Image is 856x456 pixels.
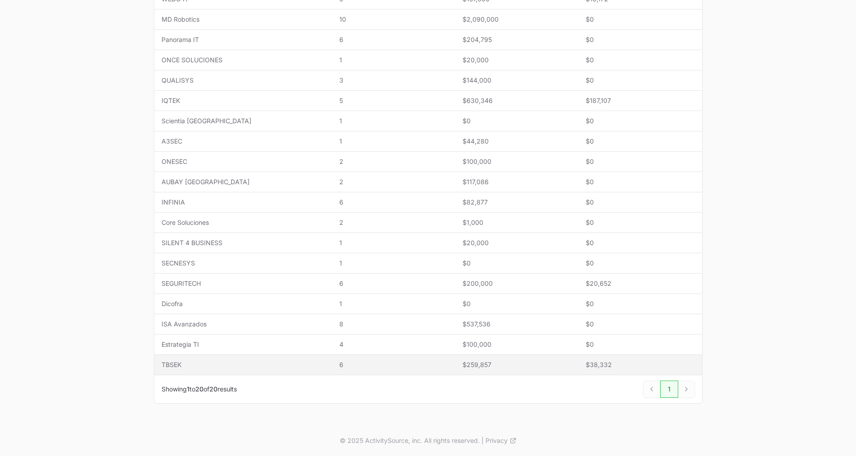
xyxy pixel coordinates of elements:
span: TBSEK [162,360,325,369]
span: $0 [586,137,694,146]
span: $200,000 [463,279,571,288]
span: $1,000 [463,218,571,227]
span: 2 [339,218,448,227]
span: $82,877 [463,198,571,207]
span: 1 [339,259,448,268]
span: $20,652 [586,279,694,288]
span: $187,107 [586,96,694,105]
span: QUALISYS [162,76,325,85]
span: ONESEC [162,157,325,166]
p: © 2025 ActivitySource, inc. All rights reserved. [340,436,480,445]
span: $0 [586,35,694,44]
span: $0 [586,259,694,268]
span: 1 [187,385,190,393]
span: 6 [339,360,448,369]
span: $204,795 [463,35,571,44]
span: 2 [339,157,448,166]
span: $0 [586,299,694,308]
span: 1 [339,238,448,247]
span: $259,857 [463,360,571,369]
a: 1 [660,381,678,398]
span: A3SEC [162,137,325,146]
span: $2,090,000 [463,15,571,24]
span: Dicofra [162,299,325,308]
span: 1 [339,116,448,126]
span: IQTEK [162,96,325,105]
span: 20 [209,385,217,393]
span: $0 [586,238,694,247]
span: $0 [463,116,571,126]
span: Core Soluciones [162,218,325,227]
span: $0 [586,340,694,349]
span: $100,000 [463,157,571,166]
span: $0 [586,15,694,24]
span: $0 [586,76,694,85]
span: | [481,436,484,445]
span: $0 [463,259,571,268]
span: $0 [586,116,694,126]
span: $0 [586,56,694,65]
span: $537,536 [463,320,571,329]
span: 8 [339,320,448,329]
span: 3 [339,76,448,85]
span: $44,280 [463,137,571,146]
span: 6 [339,279,448,288]
span: $117,086 [463,177,571,186]
span: $20,000 [463,238,571,247]
span: $20,000 [463,56,571,65]
span: 5 [339,96,448,105]
span: ONCE SOLUCIONES [162,56,325,65]
span: $0 [586,320,694,329]
span: 2 [339,177,448,186]
span: $0 [463,299,571,308]
span: SEGURITECH [162,279,325,288]
span: ISA Avanzados [162,320,325,329]
span: $38,332 [586,360,694,369]
a: Privacy [486,436,517,445]
span: $0 [586,218,694,227]
span: $144,000 [463,76,571,85]
span: 6 [339,35,448,44]
span: 6 [339,198,448,207]
span: SILENT 4 BUSINESS [162,238,325,247]
span: SECNESYS [162,259,325,268]
span: $0 [586,177,694,186]
span: $0 [586,198,694,207]
span: Scientia [GEOGRAPHIC_DATA] [162,116,325,126]
span: 20 [195,385,204,393]
p: Showing to of results [162,385,237,394]
span: Estrategia TI [162,340,325,349]
span: 4 [339,340,448,349]
span: $0 [586,157,694,166]
span: $630,346 [463,96,571,105]
span: $100,000 [463,340,571,349]
span: 1 [339,299,448,308]
span: Panorama IT [162,35,325,44]
span: MD Robotics [162,15,325,24]
span: AUBAY [GEOGRAPHIC_DATA] [162,177,325,186]
span: 10 [339,15,448,24]
span: 1 [339,137,448,146]
span: INFINIA [162,198,325,207]
span: 1 [339,56,448,65]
